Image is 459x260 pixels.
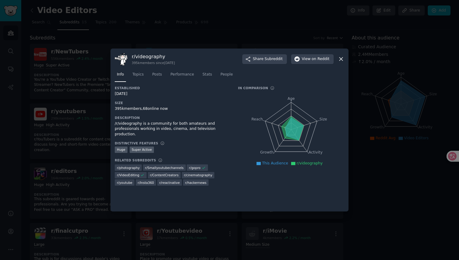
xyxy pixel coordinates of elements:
[132,53,175,60] h3: r/ videography
[115,86,229,90] h3: Established
[312,56,329,62] span: on Reddit
[132,61,175,65] div: 395k members since [DATE]
[168,70,196,82] a: Performance
[132,72,144,77] span: Topics
[117,166,140,170] span: r/ photography
[309,150,323,154] tspan: Activity
[115,158,156,162] h3: Related Subreddits
[130,70,146,82] a: Topics
[115,70,126,82] a: Info
[115,101,229,105] h3: Size
[297,161,323,165] span: r/videography
[185,181,206,185] span: r/ hackernews
[251,117,263,121] tspan: Reach
[150,70,164,82] a: Posts
[115,91,229,97] div: [DATE]
[319,117,327,121] tspan: Size
[302,56,329,62] span: View
[253,56,283,62] span: Share
[220,72,233,77] span: People
[115,141,158,145] h3: Distinctive Features
[287,96,295,101] tspan: Age
[242,54,287,64] button: ShareSubreddit
[262,161,288,165] span: This Audience
[138,181,154,185] span: r/ Insta360
[260,150,274,154] tspan: Growth
[115,106,229,112] div: 395k members, 68 online now
[291,54,334,64] button: Viewon Reddit
[238,86,268,90] h3: In Comparison
[265,56,283,62] span: Subreddit
[145,166,184,170] span: r/ Smallyoutubechannels
[184,173,212,177] span: r/ cinematography
[115,116,229,120] h3: Description
[115,121,229,137] div: /r/videography is a community for both amateurs and professionals working in video, cinema, and t...
[115,53,127,66] img: videography
[117,181,132,185] span: r/ youtube
[117,173,139,177] span: r/ VideoEditing
[150,173,178,177] span: r/ ContentCreators
[117,72,124,77] span: Info
[170,72,194,77] span: Performance
[200,70,214,82] a: Stats
[202,72,212,77] span: Stats
[189,166,200,170] span: r/ gopro
[159,181,180,185] span: r/ reactnative
[218,70,235,82] a: People
[115,147,127,153] div: Huge
[152,72,162,77] span: Posts
[130,147,154,153] div: Super Active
